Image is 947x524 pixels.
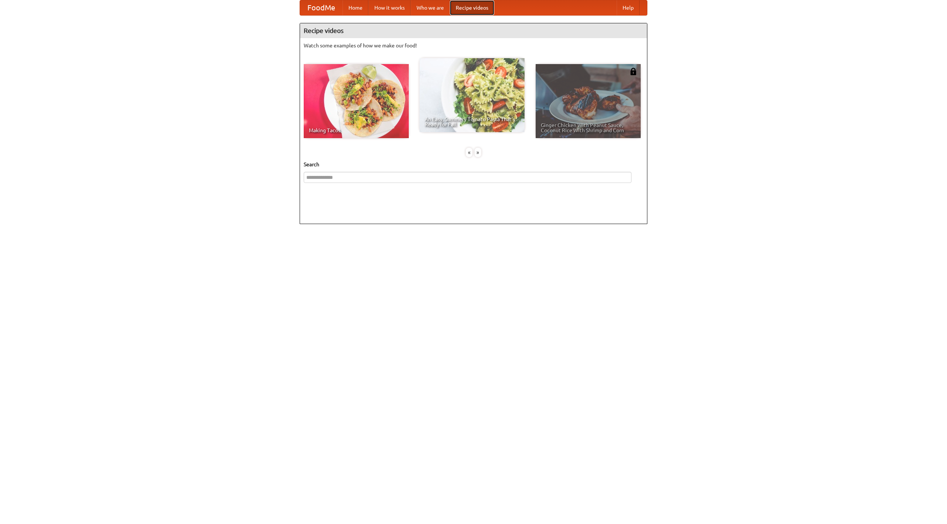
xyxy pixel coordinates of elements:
span: Making Tacos [309,128,404,133]
h4: Recipe videos [300,23,647,38]
a: Help [617,0,640,15]
div: » [475,148,481,157]
span: An Easy, Summery Tomato Pasta That's Ready for Fall [425,117,519,127]
a: How it works [368,0,411,15]
a: FoodMe [300,0,343,15]
h5: Search [304,161,643,168]
div: « [466,148,472,157]
a: Recipe videos [450,0,494,15]
p: Watch some examples of how we make our food! [304,42,643,49]
a: Who we are [411,0,450,15]
a: Making Tacos [304,64,409,138]
img: 483408.png [630,68,637,75]
a: An Easy, Summery Tomato Pasta That's Ready for Fall [419,58,525,132]
a: Home [343,0,368,15]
